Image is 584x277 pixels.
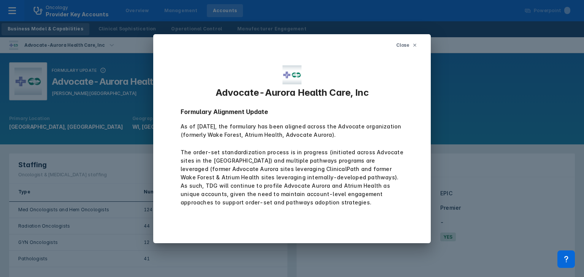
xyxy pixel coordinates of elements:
img: advocate-aurora [282,65,302,84]
button: Close [392,39,422,52]
p: Advocate-Aurora Health Care, Inc [216,87,369,98]
div: Contact Support [557,250,575,268]
p: The order-set standardization process is in progress (initiated across Advocate sites in the [GEO... [181,122,403,207]
p: Formulary Alignment Update [181,107,403,116]
span: Close [396,42,409,49]
div: As of [DATE], the formulary has been aligned across the Advocate organization (formerly Wake Fore... [181,122,403,139]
